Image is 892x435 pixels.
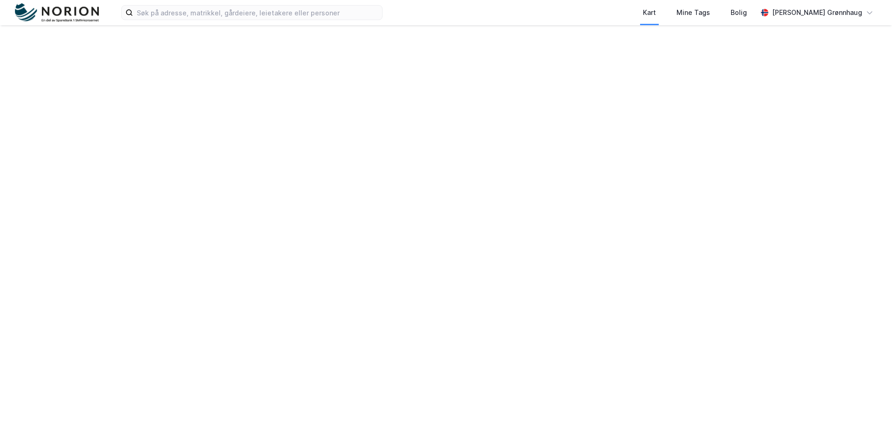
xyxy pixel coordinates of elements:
input: Søk på adresse, matrikkel, gårdeiere, leietakere eller personer [133,6,382,20]
div: Kart [643,7,656,18]
div: Mine Tags [676,7,710,18]
img: norion-logo.80e7a08dc31c2e691866.png [15,3,99,22]
div: [PERSON_NAME] Grønnhaug [772,7,862,18]
div: Bolig [731,7,747,18]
